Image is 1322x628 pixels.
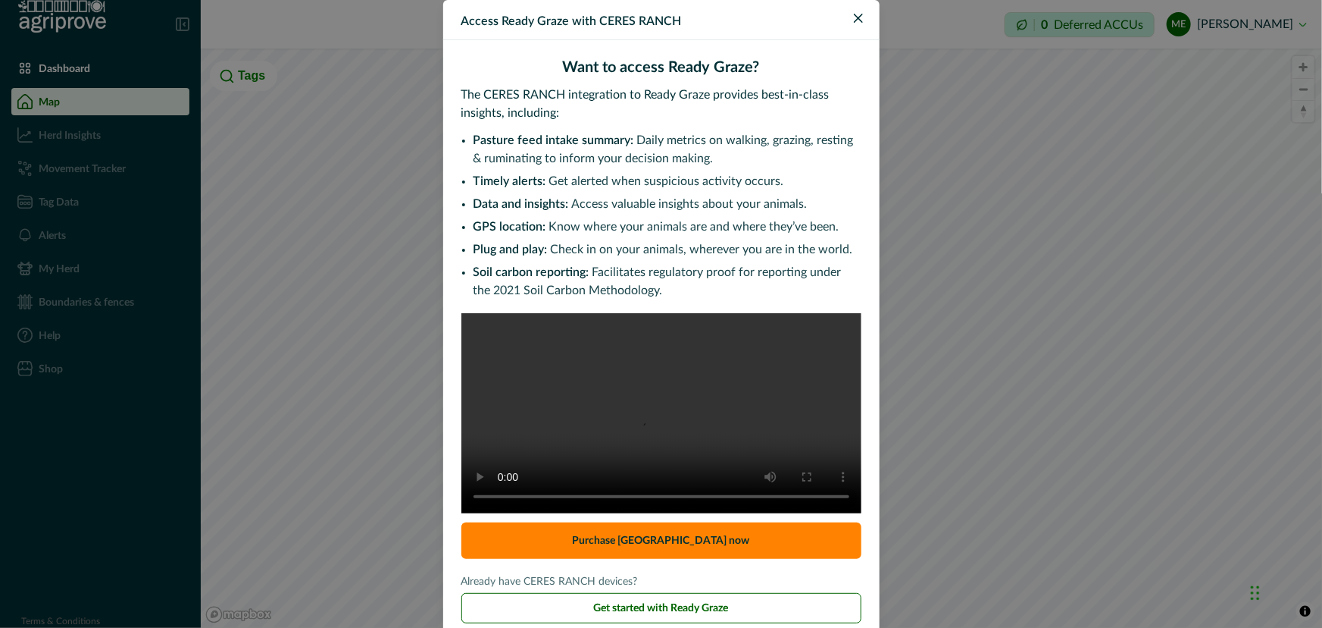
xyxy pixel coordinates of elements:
span: GPS location: [473,221,546,233]
div: Drag [1251,570,1260,616]
span: Timely alerts: [473,175,546,187]
p: Already have CERES RANCH devices? [461,574,861,593]
span: Facilitates regulatory proof for reporting under the 2021 Soil Carbon Methodology. [473,266,842,297]
button: Purchase [GEOGRAPHIC_DATA] now [461,523,861,559]
p: The CERES RANCH integration to Ready Graze provides best-in-class insights, including: [461,86,861,122]
span: Get alerted when suspicious activity occurs. [549,175,784,187]
span: Know where your animals are and where they’ve been. [549,221,839,233]
iframe: Chat Widget [1246,555,1322,628]
h2: Want to access Ready Graze? [461,58,861,77]
span: Soil carbon reporting: [473,266,589,278]
span: Check in on your animals, wherever you are in the world. [551,243,853,256]
span: Access valuable insights about your animals. [572,198,808,210]
span: Data and insights: [473,198,569,210]
button: Get started with Ready Graze [461,593,861,623]
span: Pasture feed intake summary: [473,134,634,146]
span: Plug and play: [473,243,548,256]
span: Daily metrics on walking, grazing, resting & ruminating to inform your decision making. [473,134,854,165]
button: Close [846,6,870,30]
